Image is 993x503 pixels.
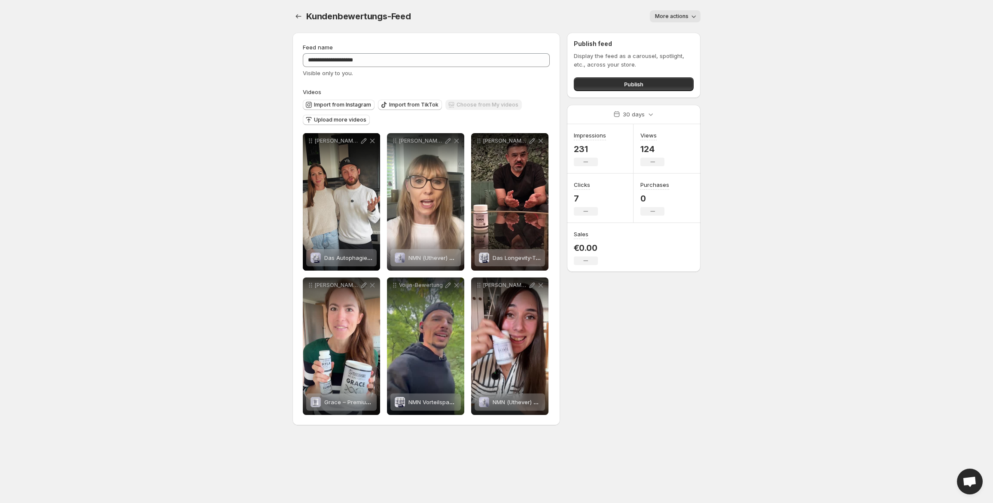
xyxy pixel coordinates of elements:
span: Upload more videos [314,116,366,123]
span: Publish [624,80,643,88]
img: Das Longevity-Trio im Set [479,253,489,263]
img: NMN (Uthever) Kapseln [395,253,405,263]
p: 30 days [623,110,645,119]
span: Videos [303,88,321,95]
p: 7 [574,193,598,204]
p: €0.00 [574,243,598,253]
span: Feed name [303,44,333,51]
p: [PERSON_NAME]-Bewertung [483,282,528,289]
span: NMN Vorteilspack NAD+ Booster [408,399,495,405]
span: More actions [655,13,688,20]
p: 231 [574,144,606,154]
button: Import from TikTok [378,100,442,110]
span: Das Autophagie Duo im Set [324,254,398,261]
div: [PERSON_NAME]-BewertungDas Longevity-Trio im SetDas Longevity-Trio im Set [471,133,548,271]
p: 124 [640,144,664,154]
span: Import from TikTok [389,101,439,108]
span: NMN (Uthever) Kapseln [408,254,471,261]
button: Import from Instagram [303,100,375,110]
span: Grace – Premium Kollagen [PERSON_NAME] (Verisol® B) [324,399,473,405]
p: Display the feed as a carousel, spotlight, etc., across your store. [574,52,694,69]
span: Kundenbewertungs-Feed [306,11,411,21]
h3: Purchases [640,180,669,189]
div: Voijin-BewertungNMN Vorteilspack NAD+ BoosterNMN Vorteilspack NAD+ Booster [387,277,464,415]
div: [PERSON_NAME]-BewertungGrace – Premium Kollagen Pulver (Verisol® B)Grace – Premium Kollagen [PERS... [303,277,380,415]
a: Open chat [957,469,983,494]
p: [PERSON_NAME]-Bewertung [483,137,528,144]
p: Voijin-Bewertung [399,282,444,289]
h3: Impressions [574,131,606,140]
img: Das Autophagie Duo im Set [311,253,321,263]
h3: Clicks [574,180,590,189]
h3: Sales [574,230,588,238]
h2: Publish feed [574,40,694,48]
button: Upload more videos [303,115,370,125]
p: 0 [640,193,669,204]
span: Import from Instagram [314,101,371,108]
div: [PERSON_NAME] & Axel BewertungDas Autophagie Duo im SetDas Autophagie Duo im Set [303,133,380,271]
button: More actions [650,10,701,22]
div: [PERSON_NAME]-BewertungNMN (Uthever) KapselnNMN (Uthever) Kapseln [471,277,548,415]
div: [PERSON_NAME]-BewertungNMN (Uthever) KapselnNMN (Uthever) Kapseln [387,133,464,271]
img: NMN (Uthever) Kapseln [479,397,489,407]
span: Visible only to you. [303,70,353,76]
h3: Views [640,131,657,140]
span: Das Longevity-Trio im Set [493,254,560,261]
p: [PERSON_NAME] & Axel Bewertung [315,137,359,144]
img: NMN Vorteilspack NAD+ Booster [395,397,405,407]
p: [PERSON_NAME]-Bewertung [399,137,444,144]
button: Settings [292,10,305,22]
span: NMN (Uthever) Kapseln [493,399,555,405]
p: [PERSON_NAME]-Bewertung [315,282,359,289]
button: Publish [574,77,694,91]
img: Grace – Premium Kollagen Pulver (Verisol® B) [311,397,321,407]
